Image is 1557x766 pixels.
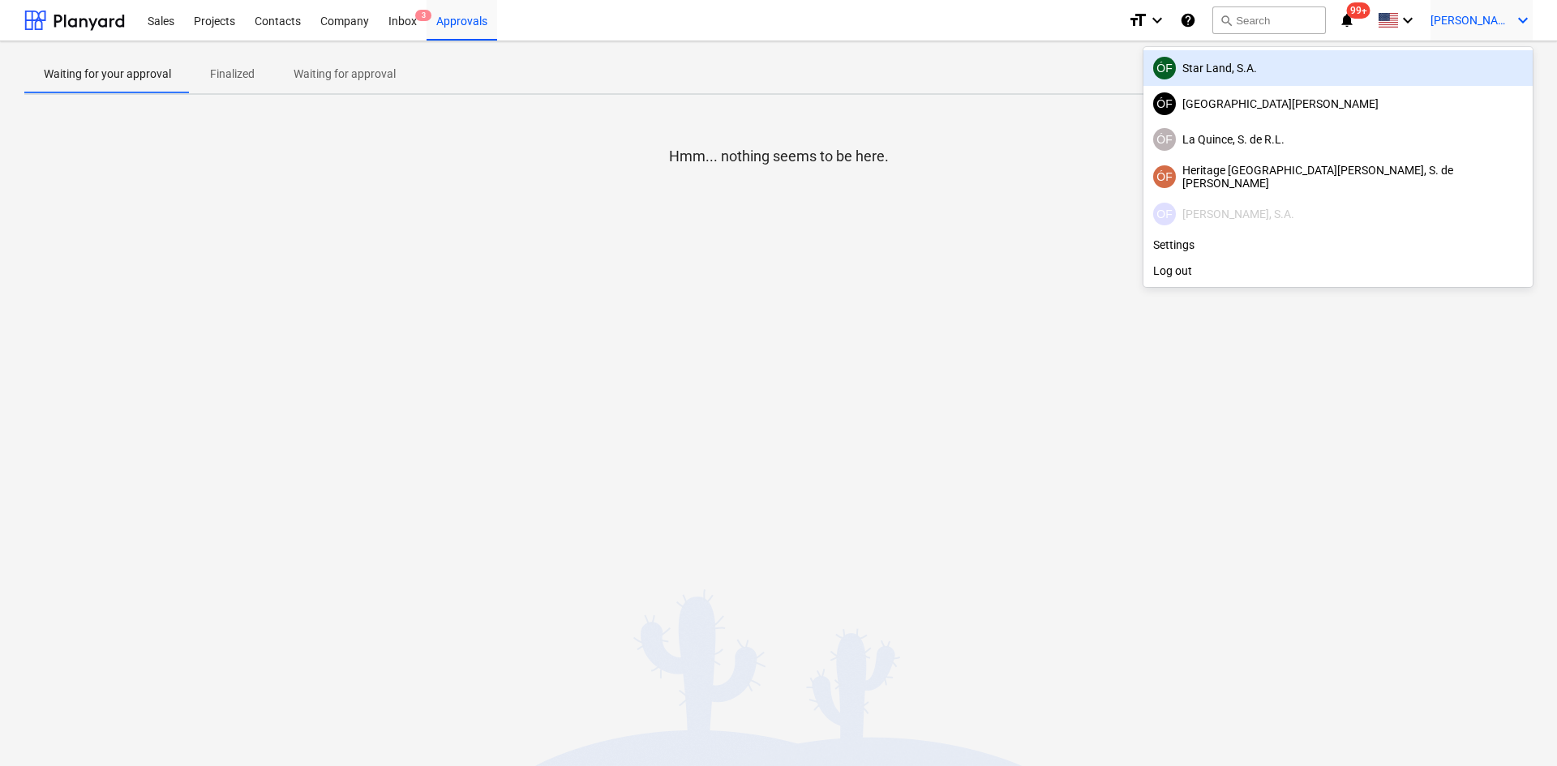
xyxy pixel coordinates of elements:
div: Log out [1143,258,1533,284]
span: OF [1156,208,1172,220]
div: Óscar Francés [1153,165,1176,188]
div: Widget de chat [1476,688,1557,766]
div: Óscar Francés [1153,92,1176,115]
div: La Quince, S. de R.L. [1153,128,1523,151]
div: Settings [1143,232,1533,258]
span: ÓF [1156,62,1172,75]
div: Star Land, S.A. [1153,57,1523,79]
span: ÓF [1156,133,1172,146]
div: [PERSON_NAME], S.A. [1153,203,1523,225]
div: Óscar Francés [1153,128,1176,151]
iframe: Chat Widget [1476,688,1557,766]
div: Heritage [GEOGRAPHIC_DATA][PERSON_NAME], S. de [PERSON_NAME] [1153,164,1523,190]
span: ÓF [1156,170,1172,183]
div: [GEOGRAPHIC_DATA][PERSON_NAME] [1153,92,1523,115]
div: Óscar Francés [1153,57,1176,79]
div: Oscar Frances [1153,203,1176,225]
span: ÓF [1156,97,1172,110]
